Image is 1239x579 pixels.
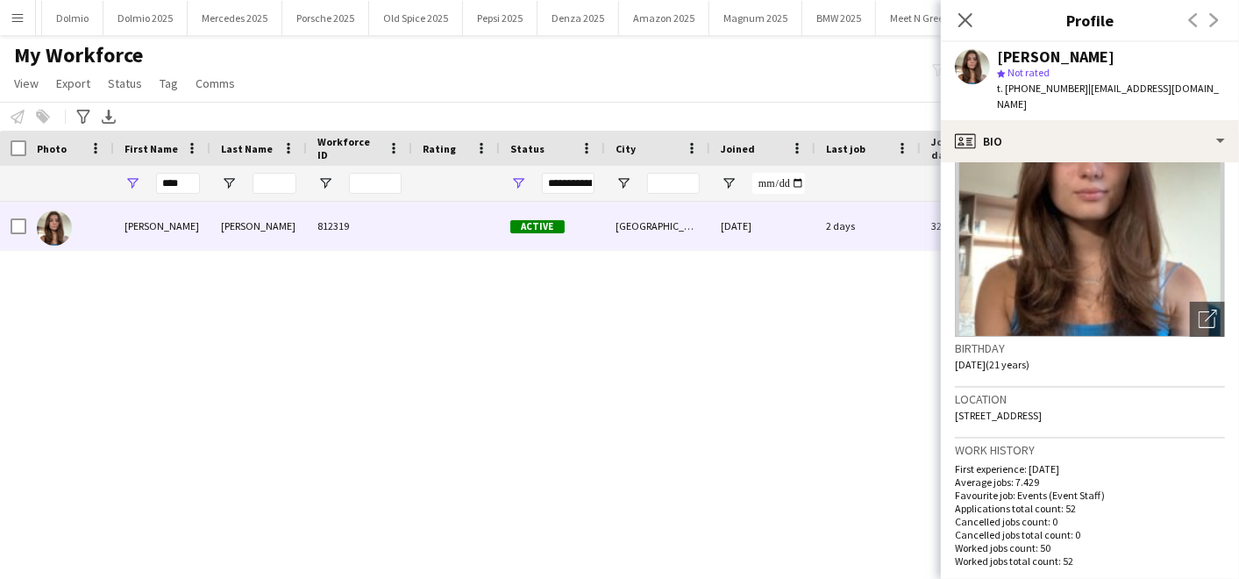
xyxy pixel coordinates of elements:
button: Denza 2025 [538,1,619,35]
button: Dolmio 2025 [103,1,188,35]
button: Porsche 2025 [282,1,369,35]
span: City [616,142,636,155]
div: [PERSON_NAME] [114,202,210,250]
button: Open Filter Menu [221,175,237,191]
span: Status [510,142,545,155]
a: View [7,72,46,95]
button: Mercedes 2025 [188,1,282,35]
a: Tag [153,72,185,95]
span: View [14,75,39,91]
p: Worked jobs count: 50 [955,541,1225,554]
button: Amazon 2025 [619,1,709,35]
button: Meet N Greet Session [876,1,997,35]
span: t. [PHONE_NUMBER] [997,82,1088,95]
div: Bio [941,120,1239,162]
div: [DATE] [710,202,815,250]
span: First Name [125,142,178,155]
span: | [EMAIL_ADDRESS][DOMAIN_NAME] [997,82,1219,111]
span: Status [108,75,142,91]
p: Worked jobs total count: 52 [955,554,1225,568]
span: Last job [826,142,865,155]
button: Pepsi 2025 [463,1,538,35]
a: Export [49,72,97,95]
button: Old Spice 2025 [369,1,463,35]
div: [PERSON_NAME] [210,202,307,250]
app-action-btn: Advanced filters [73,106,94,127]
span: Last Name [221,142,273,155]
button: Open Filter Menu [616,175,631,191]
div: 812319 [307,202,412,250]
h3: Profile [941,9,1239,32]
img: Crew avatar or photo [955,74,1225,337]
input: City Filter Input [647,173,700,194]
p: First experience: [DATE] [955,462,1225,475]
input: Joined Filter Input [752,173,805,194]
button: Dolmio [42,1,103,35]
p: Average jobs: 7.429 [955,475,1225,489]
span: Workforce ID [317,135,381,161]
p: Favourite job: Events (Event Staff) [955,489,1225,502]
h3: Location [955,391,1225,407]
span: Active [510,220,565,233]
h3: Work history [955,442,1225,458]
button: Open Filter Menu [317,175,333,191]
input: First Name Filter Input [156,173,200,194]
span: Jobs (last 90 days) [931,135,1003,161]
span: Export [56,75,90,91]
span: Rating [423,142,456,155]
div: 32 [921,202,1035,250]
span: My Workforce [14,42,143,68]
span: Photo [37,142,67,155]
a: Comms [189,72,242,95]
span: Joined [721,142,755,155]
button: BMW 2025 [802,1,876,35]
button: Open Filter Menu [125,175,140,191]
input: Last Name Filter Input [253,173,296,194]
span: [DATE] (21 years) [955,358,1029,371]
div: 2 days [815,202,921,250]
div: [PERSON_NAME] [997,49,1114,65]
a: Status [101,72,149,95]
button: Magnum 2025 [709,1,802,35]
button: Open Filter Menu [510,175,526,191]
h3: Birthday [955,340,1225,356]
div: Open photos pop-in [1190,302,1225,337]
button: Open Filter Menu [721,175,737,191]
span: Comms [196,75,235,91]
p: Cancelled jobs count: 0 [955,515,1225,528]
span: Tag [160,75,178,91]
img: Leah Reynolds [37,211,72,246]
p: Cancelled jobs total count: 0 [955,528,1225,541]
input: Workforce ID Filter Input [349,173,402,194]
p: Applications total count: 52 [955,502,1225,515]
div: [GEOGRAPHIC_DATA] [605,202,710,250]
span: Not rated [1008,66,1050,79]
app-action-btn: Export XLSX [98,106,119,127]
span: [STREET_ADDRESS] [955,409,1042,422]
